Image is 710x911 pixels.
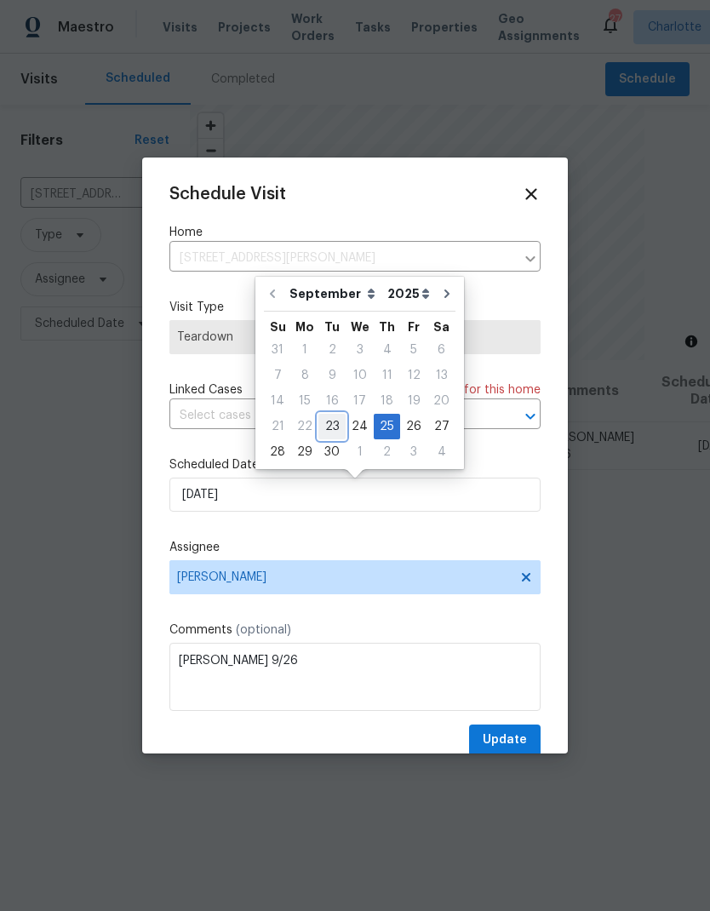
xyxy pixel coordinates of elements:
div: 28 [264,440,291,464]
div: Fri Sep 12 2025 [400,363,427,388]
div: Mon Sep 15 2025 [291,388,318,414]
div: Mon Sep 29 2025 [291,439,318,465]
div: 8 [291,364,318,387]
div: Sun Aug 31 2025 [264,337,291,363]
div: Sat Sep 20 2025 [427,388,455,414]
span: Close [522,185,541,203]
input: Select cases [169,403,493,429]
label: Assignee [169,539,541,556]
button: Go to next month [434,277,460,311]
div: Tue Sep 30 2025 [318,439,346,465]
div: 31 [264,338,291,362]
div: 12 [400,364,427,387]
div: 18 [374,389,400,413]
div: 1 [291,338,318,362]
div: Sun Sep 28 2025 [264,439,291,465]
abbr: Friday [408,321,420,333]
div: 4 [374,338,400,362]
label: Scheduled Date [169,456,541,473]
div: 30 [318,440,346,464]
div: Sat Sep 06 2025 [427,337,455,363]
textarea: [PERSON_NAME] 9/26 [169,643,541,711]
div: Thu Sep 11 2025 [374,363,400,388]
div: 29 [291,440,318,464]
div: Fri Sep 26 2025 [400,414,427,439]
div: Thu Sep 04 2025 [374,337,400,363]
div: 3 [346,338,374,362]
abbr: Sunday [270,321,286,333]
div: 10 [346,364,374,387]
div: 7 [264,364,291,387]
div: Tue Sep 09 2025 [318,363,346,388]
span: (optional) [236,624,291,636]
div: Mon Sep 01 2025 [291,337,318,363]
span: [PERSON_NAME] [177,570,511,584]
label: Comments [169,622,541,639]
div: Wed Sep 17 2025 [346,388,374,414]
div: 13 [427,364,455,387]
div: 23 [318,415,346,438]
div: Tue Sep 23 2025 [318,414,346,439]
label: Home [169,224,541,241]
div: 2 [374,440,400,464]
div: 6 [427,338,455,362]
div: 22 [291,415,318,438]
div: Sat Sep 27 2025 [427,414,455,439]
div: Fri Oct 03 2025 [400,439,427,465]
div: 1 [346,440,374,464]
div: 5 [400,338,427,362]
div: Tue Sep 16 2025 [318,388,346,414]
button: Update [469,725,541,756]
div: 17 [346,389,374,413]
span: Schedule Visit [169,186,286,203]
div: Wed Sep 24 2025 [346,414,374,439]
div: Wed Sep 10 2025 [346,363,374,388]
div: Sat Sep 13 2025 [427,363,455,388]
button: Open [518,404,542,428]
div: 24 [346,415,374,438]
span: Teardown [177,329,533,346]
div: Thu Sep 25 2025 [374,414,400,439]
select: Year [383,281,434,307]
select: Month [285,281,383,307]
abbr: Saturday [433,321,449,333]
input: Enter in an address [169,245,515,272]
div: 15 [291,389,318,413]
div: Mon Sep 08 2025 [291,363,318,388]
div: 4 [427,440,455,464]
div: 11 [374,364,400,387]
button: Go to previous month [260,277,285,311]
div: 27 [427,415,455,438]
div: 2 [318,338,346,362]
div: 19 [400,389,427,413]
input: M/D/YYYY [169,478,541,512]
div: 9 [318,364,346,387]
div: Fri Sep 05 2025 [400,337,427,363]
div: 21 [264,415,291,438]
div: Sun Sep 07 2025 [264,363,291,388]
label: Visit Type [169,299,541,316]
div: Sun Sep 21 2025 [264,414,291,439]
div: Wed Oct 01 2025 [346,439,374,465]
div: 26 [400,415,427,438]
span: Update [483,730,527,751]
div: Mon Sep 22 2025 [291,414,318,439]
div: Thu Sep 18 2025 [374,388,400,414]
div: Wed Sep 03 2025 [346,337,374,363]
div: Sat Oct 04 2025 [427,439,455,465]
div: 3 [400,440,427,464]
div: 25 [374,415,400,438]
span: Linked Cases [169,381,243,398]
abbr: Tuesday [324,321,340,333]
div: Sun Sep 14 2025 [264,388,291,414]
div: Thu Oct 02 2025 [374,439,400,465]
div: 14 [264,389,291,413]
div: 20 [427,389,455,413]
abbr: Monday [295,321,314,333]
div: Tue Sep 02 2025 [318,337,346,363]
abbr: Thursday [379,321,395,333]
abbr: Wednesday [351,321,369,333]
div: Fri Sep 19 2025 [400,388,427,414]
div: 16 [318,389,346,413]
